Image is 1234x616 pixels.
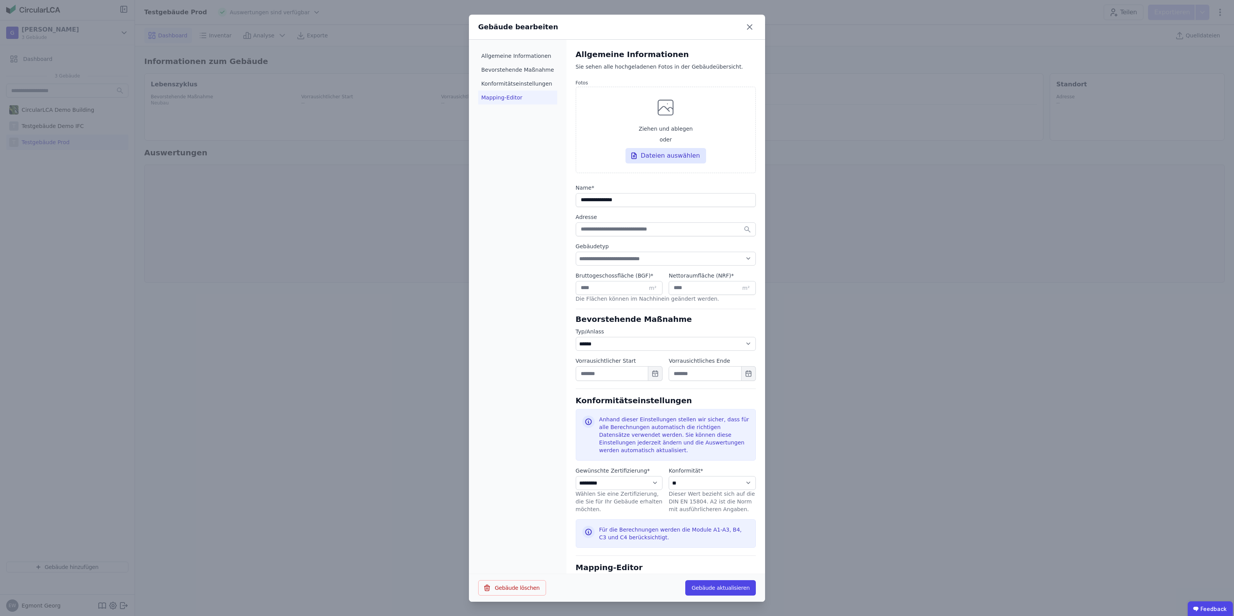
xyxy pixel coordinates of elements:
[478,77,557,91] li: Konformitätseinstellungen
[576,272,663,279] label: audits.requiredField
[639,125,693,133] span: Ziehen und ablegen
[576,490,663,513] div: Wählen Sie eine Zertifizierung, die Sie für Ihr Gebäude erhalten möchten.
[576,314,756,325] div: Bevorstehende Maßnahme
[625,148,706,163] div: Dateien auswählen
[576,328,756,335] label: Typ/Anlass
[576,63,756,78] div: Sie sehen alle hochgeladenen Fotos in der Gebäudeübersicht.
[669,272,756,279] label: audits.requiredField
[659,136,672,143] span: oder
[669,357,756,365] label: Vorrausichtliches Ende
[576,80,756,86] label: Fotos
[576,184,756,192] label: audits.requiredField
[669,467,756,475] label: audits.requiredField
[649,284,656,292] span: m²
[576,357,663,365] label: Vorrausichtlicher Start
[478,22,558,32] div: Gebäude bearbeiten
[576,555,756,573] div: Mapping-Editor
[599,526,749,541] div: Für die Berechnungen werden die Module A1-A3, B4, C3 und C4 berücksichtigt.
[669,490,756,513] div: Dieser Wert bezieht sich auf die DIN EN 15804. A2 ist die Norm mit ausführlicheren Angaben.
[576,242,756,250] label: Gebäudetyp
[478,91,557,104] li: Mapping-Editor
[742,284,750,292] span: m²
[576,389,756,406] div: Konformitätseinstellungen
[576,467,663,475] label: audits.requiredField
[478,49,557,63] li: Allgemeine Informationen
[478,63,557,77] li: Bevorstehende Maßnahme
[576,213,756,221] label: Adresse
[576,295,756,307] div: Die Flächen können im Nachhinein geändert werden.
[576,49,756,60] div: Allgemeine Informationen
[599,416,749,454] div: Anhand dieser Einstellungen stellen wir sicher, dass für alle Berechnungen automatisch die richti...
